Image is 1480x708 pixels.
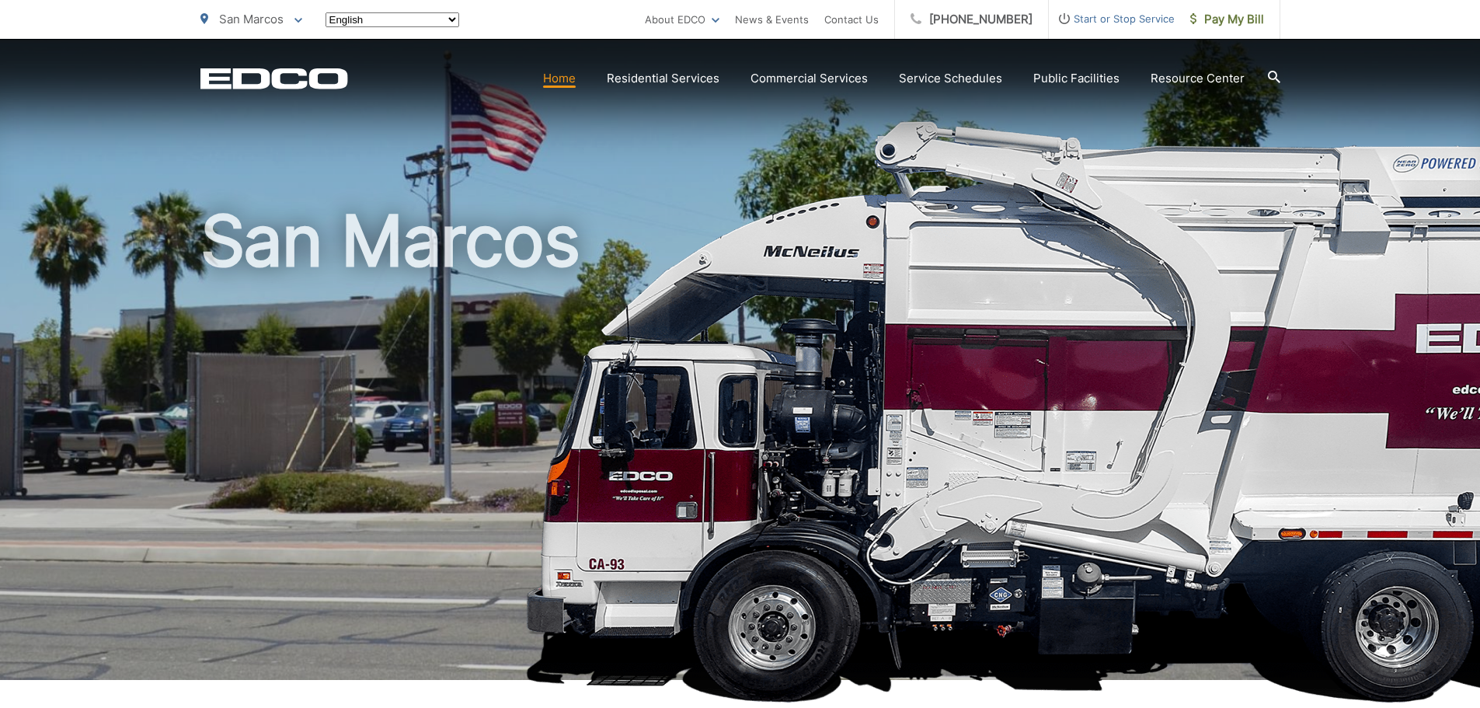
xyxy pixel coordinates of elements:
h1: San Marcos [200,202,1280,694]
a: News & Events [735,10,809,29]
a: Commercial Services [750,69,868,88]
a: Resource Center [1151,69,1245,88]
span: Pay My Bill [1190,10,1264,29]
a: Home [543,69,576,88]
a: Residential Services [607,69,719,88]
a: Service Schedules [899,69,1002,88]
a: Public Facilities [1033,69,1120,88]
a: Contact Us [824,10,879,29]
a: EDCD logo. Return to the homepage. [200,68,348,89]
a: About EDCO [645,10,719,29]
span: San Marcos [219,12,284,26]
select: Select a language [326,12,459,27]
